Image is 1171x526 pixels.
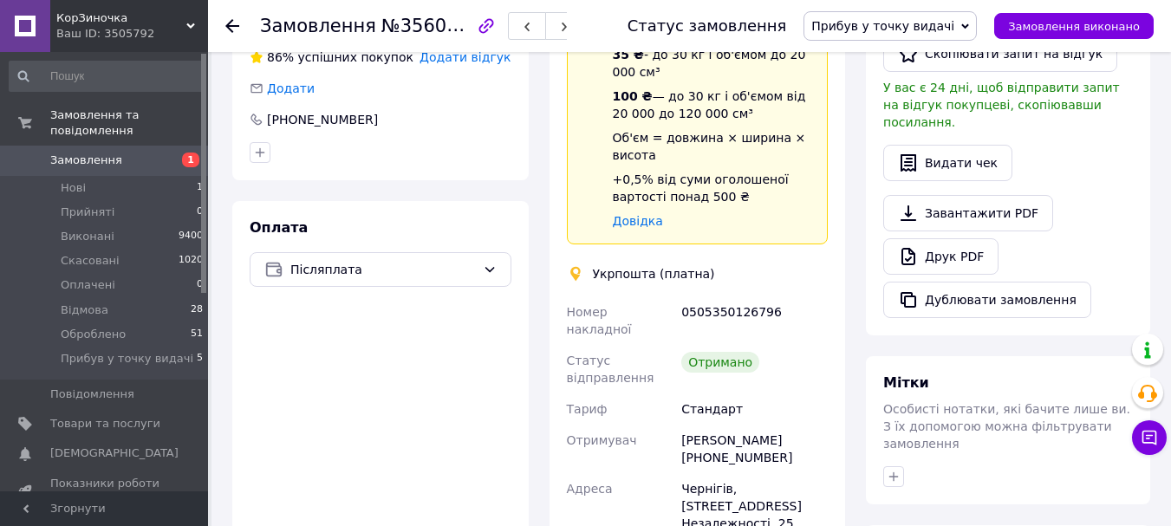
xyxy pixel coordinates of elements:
span: 1 [197,180,203,196]
div: Об'єм = довжина × ширина × висота [613,129,814,164]
div: [PHONE_NUMBER] [265,111,380,128]
span: Виконані [61,229,114,244]
div: успішних покупок [250,49,413,66]
span: У вас є 24 дні, щоб відправити запит на відгук покупцеві, скопіювавши посилання. [883,81,1120,129]
span: Особисті нотатки, які бачите лише ви. З їх допомогою можна фільтрувати замовлення [883,402,1130,451]
span: Адреса [567,482,613,496]
span: Статус відправлення [567,354,654,385]
span: Замовлення [50,153,122,168]
div: Укрпошта (платна) [589,265,719,282]
span: 86% [267,50,294,64]
span: Прибув у точку видачі [811,19,954,33]
span: Номер накладної [567,305,632,336]
a: Друк PDF [883,238,999,275]
span: 1 [182,153,199,167]
span: Відмова [61,302,108,318]
div: - до 30 кг і об'ємом до 20 000 см³ [613,46,814,81]
span: 0 [197,277,203,293]
span: Отримувач [567,433,637,447]
span: 35 ₴ [613,48,644,62]
button: Чат з покупцем [1132,420,1167,455]
div: — до 30 кг і об'ємом від 20 000 до 120 000 см³ [613,88,814,122]
span: Мітки [883,374,929,391]
button: Дублювати замовлення [883,282,1091,318]
span: Замовлення та повідомлення [50,107,208,139]
span: Показники роботи компанії [50,476,160,507]
span: Прийняті [61,205,114,220]
span: 0 [197,205,203,220]
span: 51 [191,327,203,342]
span: Прибув у точку видачі [61,351,193,367]
span: [DEMOGRAPHIC_DATA] [50,445,179,461]
span: 9400 [179,229,203,244]
span: Товари та послуги [50,416,160,432]
span: Додати [267,81,315,95]
span: Замовлення [260,16,376,36]
span: Скасовані [61,253,120,269]
span: №356019956 [381,15,504,36]
input: Пошук [9,61,205,92]
div: +0,5% від суми оголошеної вартості понад 500 ₴ [613,171,814,205]
span: Додати відгук [420,50,511,64]
a: Довідка [613,214,663,228]
button: Скопіювати запит на відгук [883,36,1117,72]
div: 0505350126796 [678,296,831,345]
button: Замовлення виконано [994,13,1154,39]
span: Оброблено [61,327,126,342]
span: Післяплата [290,260,476,279]
div: [PERSON_NAME] [PHONE_NUMBER] [678,425,831,473]
span: Замовлення виконано [1008,20,1140,33]
a: Завантажити PDF [883,195,1053,231]
span: 5 [197,351,203,367]
span: Нові [61,180,86,196]
div: Повернутися назад [225,17,239,35]
span: Тариф [567,402,608,416]
span: Оплачені [61,277,115,293]
div: Статус замовлення [628,17,787,35]
div: Отримано [681,352,759,373]
div: Ваш ID: 3505792 [56,26,208,42]
span: 28 [191,302,203,318]
span: Повідомлення [50,386,134,402]
span: 1020 [179,253,203,269]
button: Видати чек [883,145,1012,181]
span: 100 ₴ [613,89,653,103]
span: КорЗиночка [56,10,186,26]
span: Оплата [250,219,308,236]
div: Стандарт [678,393,831,425]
